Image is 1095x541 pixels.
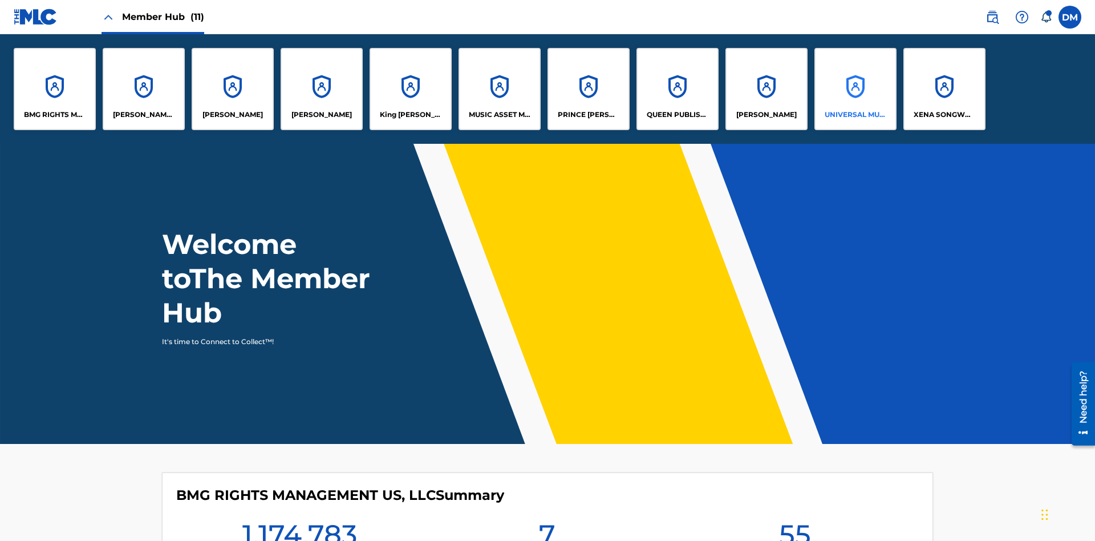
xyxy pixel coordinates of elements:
[1040,11,1052,23] div: Notifications
[24,110,86,120] p: BMG RIGHTS MANAGEMENT US, LLC
[459,48,541,130] a: AccountsMUSIC ASSET MANAGEMENT (MAM)
[370,48,452,130] a: AccountsKing [PERSON_NAME]
[1063,358,1095,451] iframe: Resource Center
[914,110,976,120] p: XENA SONGWRITER
[469,110,531,120] p: MUSIC ASSET MANAGEMENT (MAM)
[1058,6,1081,29] div: User Menu
[103,48,185,130] a: Accounts[PERSON_NAME] SONGWRITER
[14,9,58,25] img: MLC Logo
[825,110,887,120] p: UNIVERSAL MUSIC PUB GROUP
[113,110,175,120] p: CLEO SONGWRITER
[725,48,808,130] a: Accounts[PERSON_NAME]
[736,110,797,120] p: RONALD MCTESTERSON
[291,110,352,120] p: EYAMA MCSINGER
[122,10,204,23] span: Member Hub
[202,110,263,120] p: ELVIS COSTELLO
[102,10,115,24] img: Close
[162,337,360,347] p: It's time to Connect to Collect™!
[903,48,985,130] a: AccountsXENA SONGWRITER
[190,11,204,22] span: (11)
[547,48,630,130] a: AccountsPRINCE [PERSON_NAME]
[281,48,363,130] a: Accounts[PERSON_NAME]
[981,6,1004,29] a: Public Search
[1015,10,1029,24] img: help
[1011,6,1033,29] div: Help
[192,48,274,130] a: Accounts[PERSON_NAME]
[14,48,96,130] a: AccountsBMG RIGHTS MANAGEMENT US, LLC
[380,110,442,120] p: King McTesterson
[647,110,709,120] p: QUEEN PUBLISHA
[1041,498,1048,532] div: Drag
[1038,486,1095,541] iframe: Chat Widget
[162,227,375,330] h1: Welcome to The Member Hub
[176,487,504,504] h4: BMG RIGHTS MANAGEMENT US, LLC
[558,110,620,120] p: PRINCE MCTESTERSON
[985,10,999,24] img: search
[636,48,719,130] a: AccountsQUEEN PUBLISHA
[814,48,897,130] a: AccountsUNIVERSAL MUSIC PUB GROUP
